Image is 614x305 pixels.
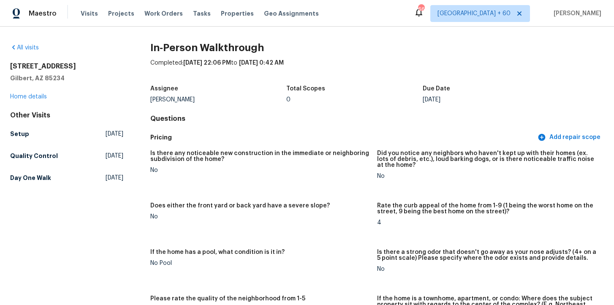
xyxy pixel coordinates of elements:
span: Visits [81,9,98,18]
h5: Day One Walk [10,174,51,182]
span: Geo Assignments [264,9,319,18]
span: [DATE] 22:06 PM [183,60,231,66]
h5: Rate the curb appeal of the home from 1-9 (1 being the worst home on the street, 9 being the best... [377,203,597,215]
div: No [150,167,370,173]
h5: Does either the front yard or back yard have a severe slope? [150,203,330,209]
h2: In-Person Walkthrough [150,44,604,52]
h5: Please rate the quality of the neighborhood from 1-5 [150,296,305,302]
span: [DATE] [106,174,123,182]
div: 0 [286,97,422,103]
h5: Is there any noticeable new construction in the immediate or neighboring subdivision of the home? [150,150,370,162]
a: Day One Walk[DATE] [10,170,123,185]
a: Home details [10,94,47,100]
button: Add repair scope [536,130,604,145]
h5: Is there a strong odor that doesn't go away as your nose adjusts? (4+ on a 5 point scale) Please ... [377,249,597,261]
div: 4 [377,220,597,226]
a: Setup[DATE] [10,126,123,142]
h5: Setup [10,130,29,138]
div: No [377,266,597,272]
h5: Pricing [150,133,536,142]
span: [GEOGRAPHIC_DATA] + 60 [437,9,511,18]
div: Completed: to [150,59,604,81]
div: No Pool [150,260,370,266]
span: Tasks [193,11,211,16]
div: [DATE] [423,97,559,103]
span: Add repair scope [539,132,600,143]
h5: Gilbert, AZ 85234 [10,74,123,82]
h5: Quality Control [10,152,58,160]
h4: Questions [150,114,604,123]
div: 668 [418,5,424,14]
h5: Due Date [423,86,450,92]
a: Quality Control[DATE] [10,148,123,163]
div: Other Visits [10,111,123,120]
span: [PERSON_NAME] [550,9,601,18]
span: [DATE] [106,130,123,138]
h5: If the home has a pool, what condition is it in? [150,249,285,255]
h5: Total Scopes [286,86,325,92]
span: Projects [108,9,134,18]
span: Properties [221,9,254,18]
h5: Assignee [150,86,178,92]
span: Maestro [29,9,57,18]
span: Work Orders [144,9,183,18]
span: [DATE] [106,152,123,160]
div: No [377,173,597,179]
span: [DATE] 0:42 AM [239,60,284,66]
h2: [STREET_ADDRESS] [10,62,123,71]
h5: Did you notice any neighbors who haven't kept up with their homes (ex. lots of debris, etc.), lou... [377,150,597,168]
a: All visits [10,45,39,51]
div: [PERSON_NAME] [150,97,286,103]
div: No [150,214,370,220]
